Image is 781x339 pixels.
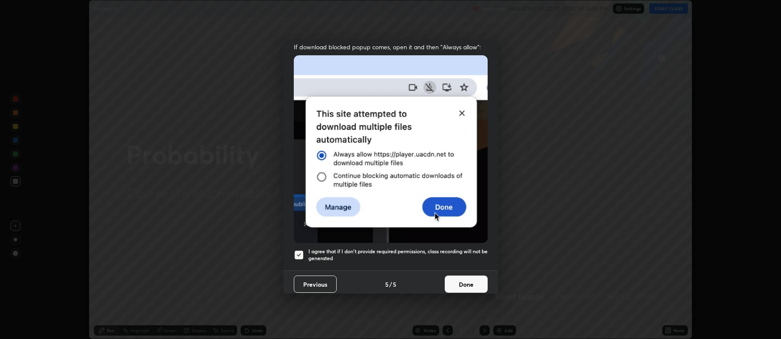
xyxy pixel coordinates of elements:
h4: 5 [385,280,389,289]
button: Previous [294,276,337,293]
h5: I agree that if I don't provide required permissions, class recording will not be generated [308,248,488,261]
button: Done [445,276,488,293]
img: downloads-permission-blocked.gif [294,55,488,243]
h4: / [389,280,392,289]
h4: 5 [393,280,396,289]
span: If download blocked popup comes, open it and then "Always allow": [294,43,488,51]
